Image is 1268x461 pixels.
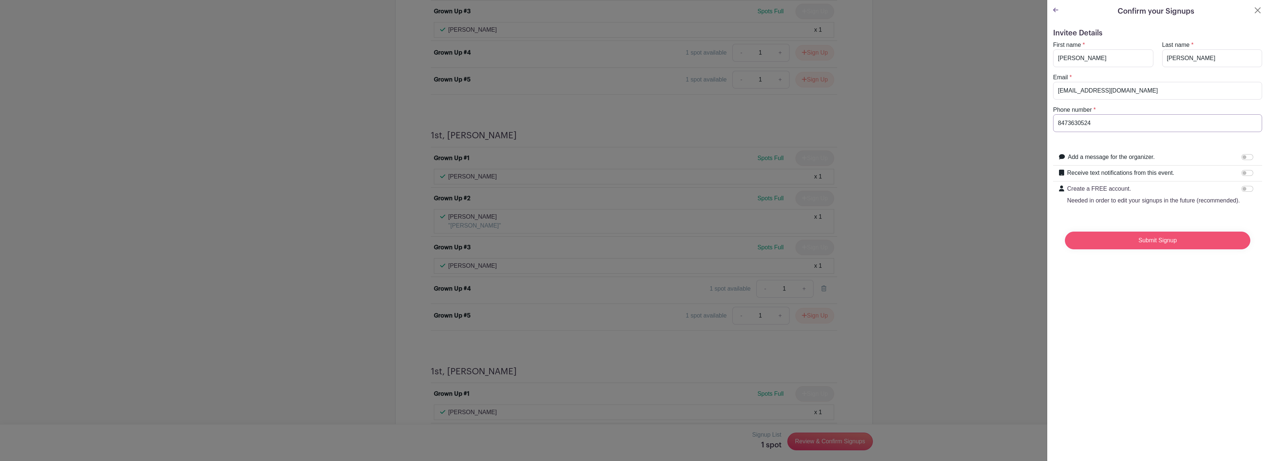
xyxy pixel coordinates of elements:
[1067,169,1174,177] label: Receive text notifications from this event.
[1253,6,1262,15] button: Close
[1065,232,1250,249] input: Submit Signup
[1067,196,1240,205] p: Needed in order to edit your signups in the future (recommended).
[1162,41,1190,49] label: Last name
[1068,153,1155,162] label: Add a message for the organizer.
[1053,105,1092,114] label: Phone number
[1118,6,1194,17] h5: Confirm your Signups
[1053,41,1081,49] label: First name
[1053,29,1262,38] h5: Invitee Details
[1053,73,1068,82] label: Email
[1067,184,1240,193] p: Create a FREE account.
